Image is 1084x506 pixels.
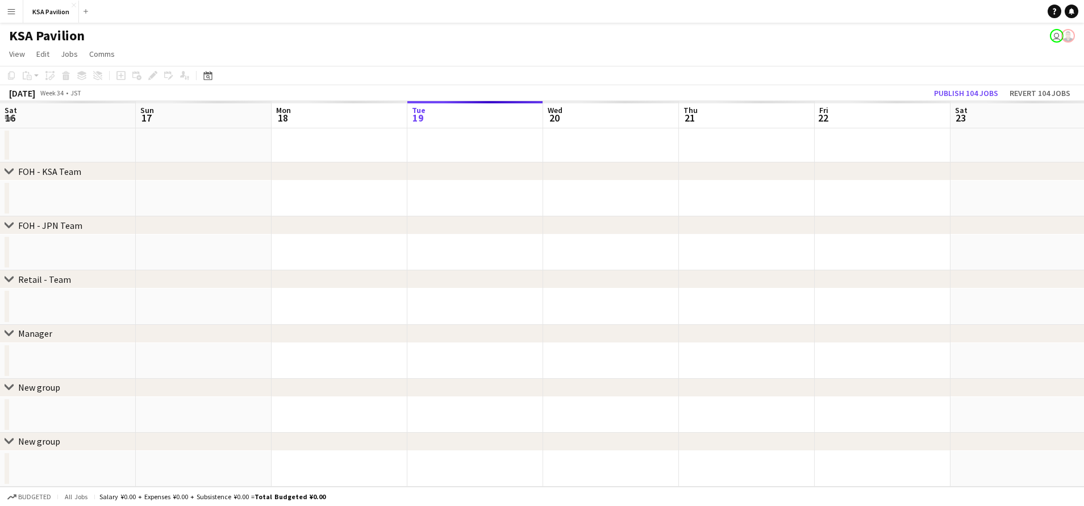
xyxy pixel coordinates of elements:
[140,105,154,115] span: Sun
[819,105,828,115] span: Fri
[3,111,17,124] span: 16
[89,49,115,59] span: Comms
[955,105,968,115] span: Sat
[255,492,326,501] span: Total Budgeted ¥0.00
[274,111,291,124] span: 18
[410,111,426,124] span: 19
[929,86,1003,101] button: Publish 104 jobs
[61,49,78,59] span: Jobs
[18,493,51,501] span: Budgeted
[56,47,82,61] a: Jobs
[70,89,81,97] div: JST
[139,111,154,124] span: 17
[5,105,17,115] span: Sat
[18,220,82,231] div: FOH - JPN Team
[85,47,119,61] a: Comms
[62,492,90,501] span: All jobs
[18,274,71,285] div: Retail - Team
[18,328,52,339] div: Manager
[9,27,85,44] h1: KSA Pavilion
[1005,86,1075,101] button: Revert 104 jobs
[23,1,79,23] button: KSA Pavilion
[1050,29,1064,43] app-user-avatar: Yousef Alabdulmuhsin
[682,111,698,124] span: 21
[818,111,828,124] span: 22
[18,166,81,177] div: FOH - KSA Team
[683,105,698,115] span: Thu
[9,49,25,59] span: View
[32,47,54,61] a: Edit
[37,89,66,97] span: Week 34
[546,111,562,124] span: 20
[5,47,30,61] a: View
[1061,29,1075,43] app-user-avatar: Hussein Al Najjar
[548,105,562,115] span: Wed
[953,111,968,124] span: 23
[6,491,53,503] button: Budgeted
[99,492,326,501] div: Salary ¥0.00 + Expenses ¥0.00 + Subsistence ¥0.00 =
[36,49,49,59] span: Edit
[9,87,35,99] div: [DATE]
[18,436,60,448] div: New group
[412,105,426,115] span: Tue
[276,105,291,115] span: Mon
[18,382,60,393] div: New group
